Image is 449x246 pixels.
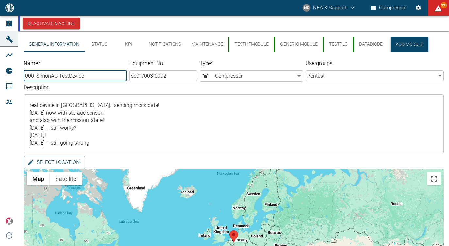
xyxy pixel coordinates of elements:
button: Settings [412,2,424,14]
button: DataDiode [353,37,388,52]
button: KPI [114,37,143,52]
label: Equipment No. [129,60,180,68]
button: generic module [274,37,323,52]
button: General Information [24,37,85,52]
button: Notifications [143,37,186,52]
label: Description [24,84,339,91]
div: NX [303,4,310,12]
input: Equipment No. [129,70,197,81]
button: support@neaxplore.com [302,2,356,14]
button: Status [85,37,114,52]
label: Name * [24,60,101,68]
input: Name [24,70,127,81]
img: Xplore Logo [5,217,13,225]
textarea: real device in [GEOGRAPHIC_DATA].. sending mock data! [DATE] now with storage sensor! and also wi... [28,100,439,148]
button: TestPlc [323,37,353,52]
button: Add Module [391,37,428,52]
label: Type * [200,60,277,68]
button: Select location [24,156,85,169]
label: Usergroups [306,60,409,68]
button: Maintenance [186,37,228,52]
button: Compressor [370,2,408,14]
button: TestHfModule [228,37,274,52]
img: logo [5,3,15,12]
span: Compressor [201,72,295,80]
span: 99+ [441,2,447,8]
button: Deactivate Machine [23,18,80,30]
div: Pentest [306,70,444,81]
